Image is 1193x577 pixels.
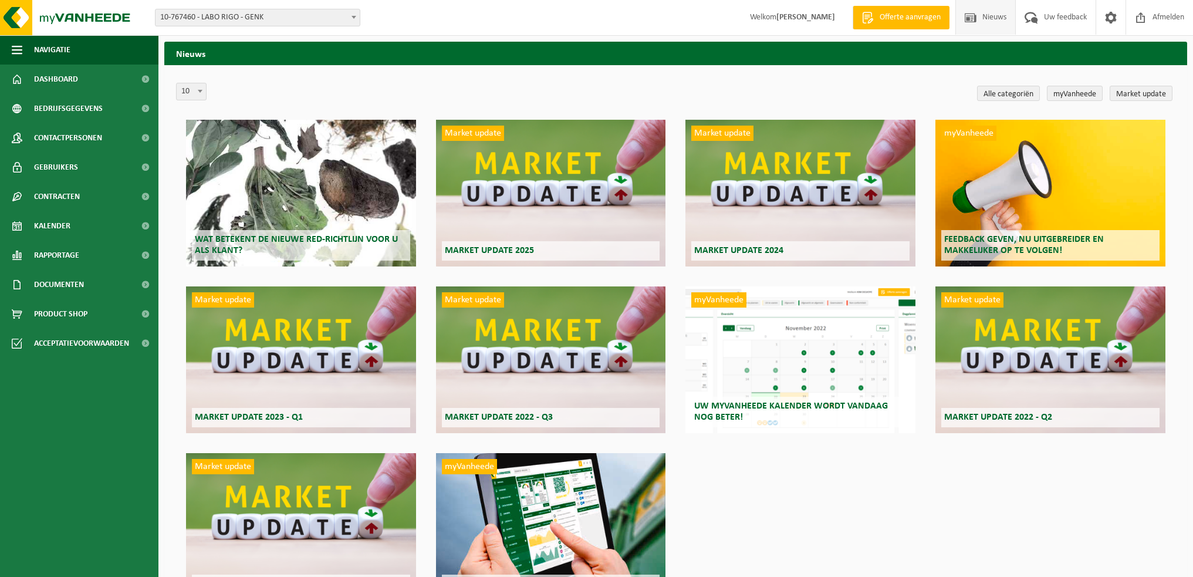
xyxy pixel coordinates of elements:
[694,246,783,255] span: Market update 2024
[694,401,888,422] span: Uw myVanheede kalender wordt vandaag nog beter!
[685,120,915,266] a: Market update Market update 2024
[156,9,360,26] span: 10-767460 - LABO RIGO - GENK
[176,83,207,100] span: 10
[34,123,102,153] span: Contactpersonen
[442,126,504,141] span: Market update
[34,329,129,358] span: Acceptatievoorwaarden
[436,120,666,266] a: Market update Market update 2025
[776,13,835,22] strong: [PERSON_NAME]
[34,211,70,241] span: Kalender
[853,6,949,29] a: Offerte aanvragen
[1110,86,1172,101] a: Market update
[186,286,416,433] a: Market update Market update 2023 - Q1
[155,9,360,26] span: 10-767460 - LABO RIGO - GENK
[34,35,70,65] span: Navigatie
[34,65,78,94] span: Dashboard
[685,286,915,433] a: myVanheede Uw myVanheede kalender wordt vandaag nog beter!
[195,413,303,422] span: Market update 2023 - Q1
[442,459,497,474] span: myVanheede
[935,120,1165,266] a: myVanheede Feedback geven, nu uitgebreider en makkelijker op te volgen!
[442,292,504,308] span: Market update
[445,413,553,422] span: Market update 2022 - Q3
[691,292,746,308] span: myVanheede
[935,286,1165,433] a: Market update Market update 2022 - Q2
[164,42,1187,65] h2: Nieuws
[34,241,79,270] span: Rapportage
[34,270,84,299] span: Documenten
[691,126,753,141] span: Market update
[445,246,534,255] span: Market update 2025
[436,286,666,433] a: Market update Market update 2022 - Q3
[34,182,80,211] span: Contracten
[877,12,944,23] span: Offerte aanvragen
[34,94,103,123] span: Bedrijfsgegevens
[977,86,1040,101] a: Alle categoriën
[941,126,996,141] span: myVanheede
[944,413,1052,422] span: Market update 2022 - Q2
[192,459,254,474] span: Market update
[186,120,416,266] a: Wat betekent de nieuwe RED-richtlijn voor u als klant?
[1047,86,1103,101] a: myVanheede
[944,235,1104,255] span: Feedback geven, nu uitgebreider en makkelijker op te volgen!
[177,83,206,100] span: 10
[195,235,398,255] span: Wat betekent de nieuwe RED-richtlijn voor u als klant?
[192,292,254,308] span: Market update
[941,292,1003,308] span: Market update
[34,153,78,182] span: Gebruikers
[34,299,87,329] span: Product Shop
